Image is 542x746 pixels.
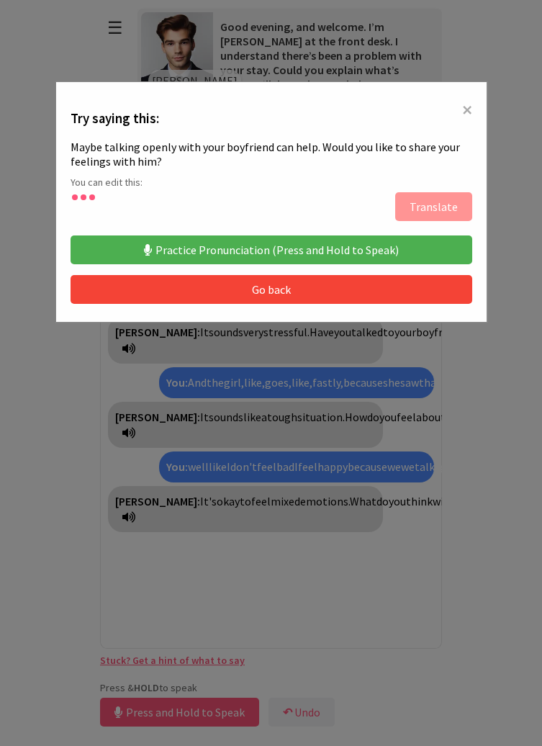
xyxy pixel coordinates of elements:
span: × [462,96,472,122]
div: Maybe talking openly with your boyfriend can help. Would you like to share your feelings with him? [71,140,472,168]
button: Practice Pronunciation (Press and Hold to Speak) [71,235,472,264]
p: You can edit this: [71,176,472,189]
h3: Try saying this: [71,110,472,127]
button: Go back [71,275,472,304]
button: Translate [395,192,472,221]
